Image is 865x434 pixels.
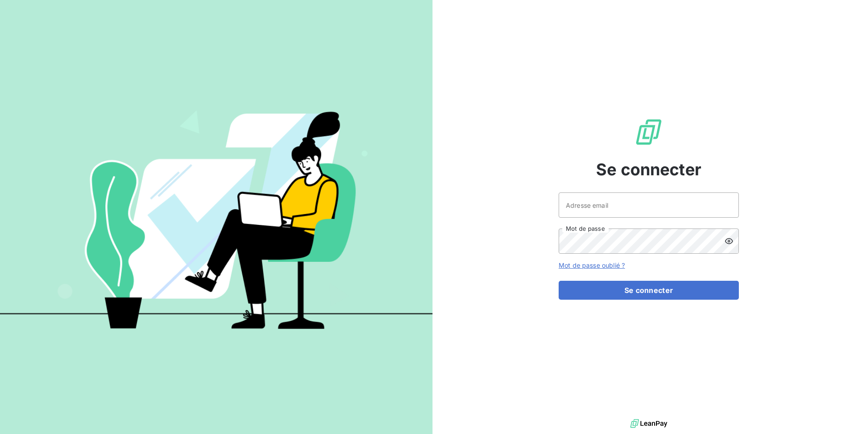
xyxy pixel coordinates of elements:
[559,192,739,218] input: placeholder
[559,281,739,300] button: Se connecter
[596,157,701,182] span: Se connecter
[634,118,663,146] img: Logo LeanPay
[559,261,625,269] a: Mot de passe oublié ?
[630,417,667,430] img: logo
